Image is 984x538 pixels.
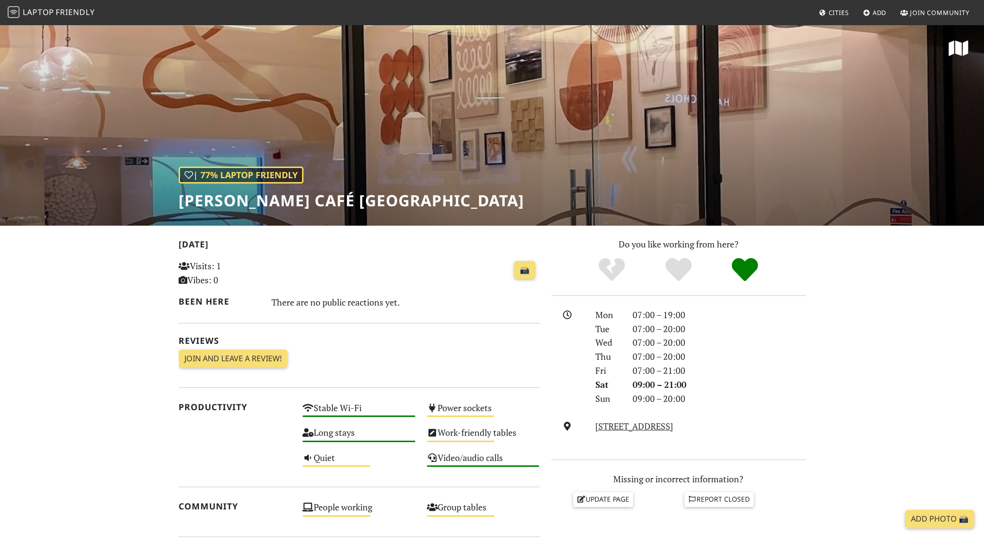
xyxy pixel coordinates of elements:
[297,400,421,425] div: Stable Wi-Fi
[590,322,626,336] div: Tue
[590,378,626,392] div: Sat
[896,4,973,21] a: Join Community
[578,257,645,283] div: No
[297,425,421,449] div: Long stays
[56,7,94,17] span: Friendly
[272,294,540,310] div: There are no public reactions yet.
[712,257,778,283] div: Definitely!
[551,472,806,486] p: Missing or incorrect information?
[421,425,545,449] div: Work-friendly tables
[551,237,806,251] p: Do you like working from here?
[8,6,19,18] img: LaptopFriendly
[873,8,887,17] span: Add
[684,492,754,507] a: Report closed
[179,402,291,412] h2: Productivity
[297,450,421,475] div: Quiet
[627,378,812,392] div: 09:00 – 21:00
[595,420,673,432] a: [STREET_ADDRESS]
[627,392,812,406] div: 09:00 – 20:00
[627,322,812,336] div: 07:00 – 20:00
[179,336,540,346] h2: Reviews
[179,501,291,511] h2: Community
[421,400,545,425] div: Power sockets
[590,336,626,350] div: Wed
[829,8,849,17] span: Cities
[590,392,626,406] div: Sun
[179,259,291,287] p: Visits: 1 Vibes: 0
[421,450,545,475] div: Video/audio calls
[905,510,974,528] a: Add Photo 📸
[421,499,545,524] div: Group tables
[590,350,626,364] div: Thu
[645,257,712,283] div: Yes
[23,7,54,17] span: Laptop
[627,350,812,364] div: 07:00 – 20:00
[815,4,853,21] a: Cities
[627,308,812,322] div: 07:00 – 19:00
[8,4,95,21] a: LaptopFriendly LaptopFriendly
[910,8,969,17] span: Join Community
[297,499,421,524] div: People working
[627,364,812,378] div: 07:00 – 21:00
[573,492,633,507] a: Update page
[179,296,260,307] h2: Been here
[179,350,288,368] a: Join and leave a review!
[179,167,303,184] div: | 77% Laptop Friendly
[859,4,891,21] a: Add
[179,191,524,210] h1: [PERSON_NAME] Café [GEOGRAPHIC_DATA]
[514,261,535,279] a: 📸
[179,239,540,253] h2: [DATE]
[590,308,626,322] div: Mon
[627,336,812,350] div: 07:00 – 20:00
[590,364,626,378] div: Fri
